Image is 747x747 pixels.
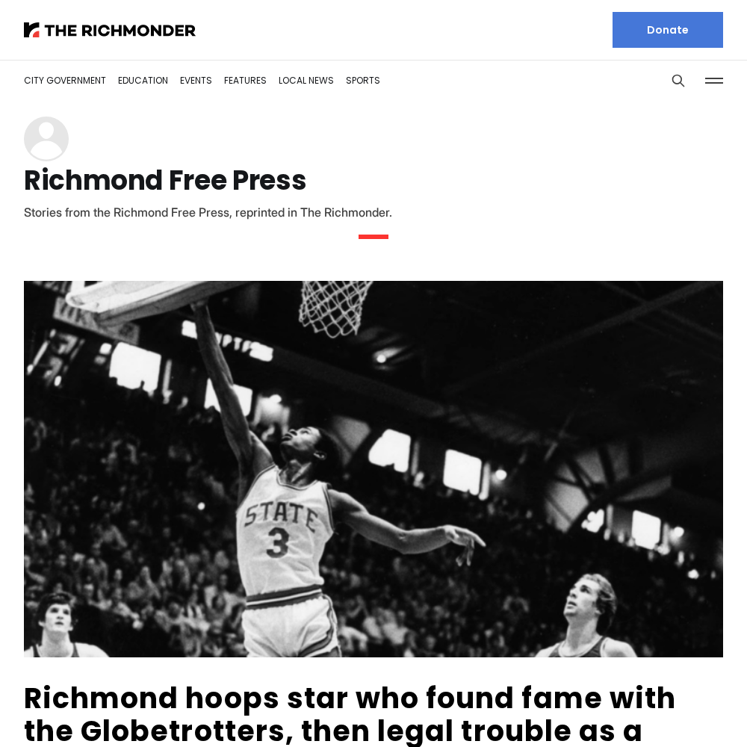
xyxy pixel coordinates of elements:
a: Sports [346,74,380,87]
a: Local News [279,74,334,87]
a: Education [118,74,168,87]
a: Features [224,74,267,87]
img: The Richmonder [24,22,196,37]
iframe: portal-trigger [621,674,747,747]
button: Search this site [667,69,689,92]
h1: Richmond Free Press [24,169,723,193]
img: Richmond hoops star who found fame with the Globetrotters, then legal trouble as a pastor, dies a... [24,281,723,657]
div: Stories from the Richmond Free Press, reprinted in The Richmonder. [24,202,723,223]
a: Donate [613,12,723,48]
a: City Government [24,74,106,87]
a: Events [180,74,212,87]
